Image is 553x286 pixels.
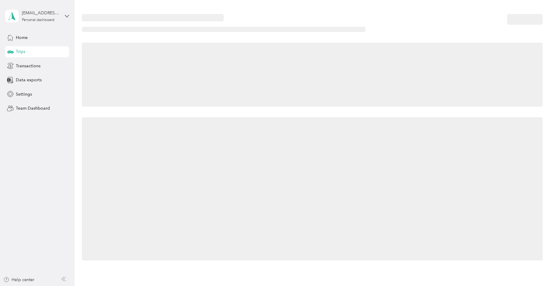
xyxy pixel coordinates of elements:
[16,91,32,97] span: Settings
[16,77,42,83] span: Data exports
[16,63,40,69] span: Transactions
[22,10,60,16] div: [EMAIL_ADDRESS][DOMAIN_NAME]
[16,34,28,41] span: Home
[22,18,54,22] div: Personal dashboard
[16,105,50,111] span: Team Dashboard
[3,277,34,283] button: Help center
[16,48,25,55] span: Trips
[519,252,553,286] iframe: Everlance-gr Chat Button Frame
